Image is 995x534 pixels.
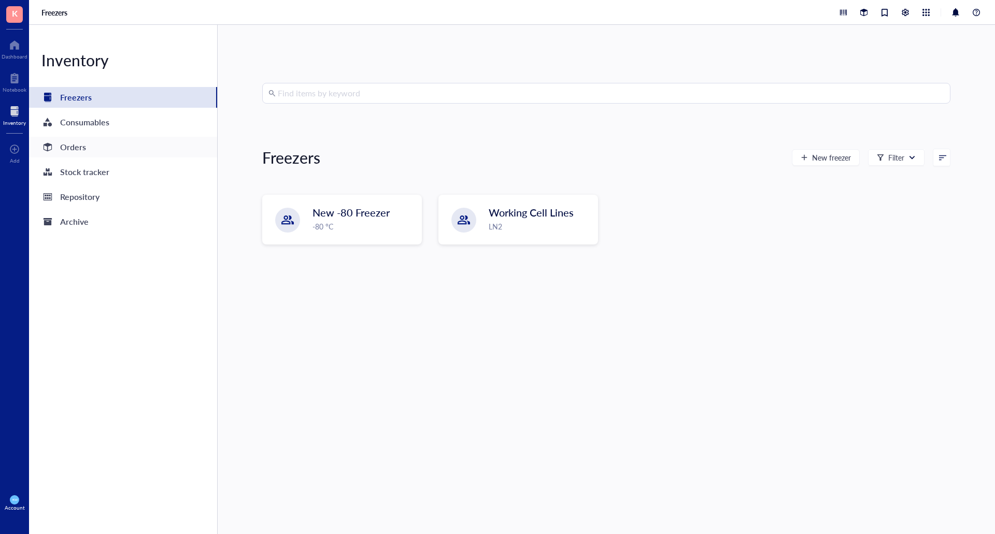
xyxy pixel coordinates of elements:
[29,112,217,133] a: Consumables
[12,7,18,20] span: K
[792,149,860,166] button: New freezer
[60,90,92,105] div: Freezers
[29,137,217,157] a: Orders
[812,153,851,162] span: New freezer
[888,152,904,163] div: Filter
[312,205,390,220] span: New -80 Freezer
[29,211,217,232] a: Archive
[60,190,99,204] div: Repository
[489,221,591,232] div: LN2
[3,86,26,93] div: Notebook
[12,498,17,501] span: KW
[3,120,26,126] div: Inventory
[60,214,89,229] div: Archive
[2,37,27,60] a: Dashboard
[29,186,217,207] a: Repository
[29,87,217,108] a: Freezers
[60,115,109,129] div: Consumables
[60,140,86,154] div: Orders
[10,157,20,164] div: Add
[3,70,26,93] a: Notebook
[2,53,27,60] div: Dashboard
[29,162,217,182] a: Stock tracker
[3,103,26,126] a: Inventory
[312,221,415,232] div: -80 °C
[489,205,574,220] span: Working Cell Lines
[60,165,109,179] div: Stock tracker
[41,8,69,17] a: Freezers
[262,147,320,168] div: Freezers
[29,50,217,70] div: Inventory
[5,504,25,511] div: Account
